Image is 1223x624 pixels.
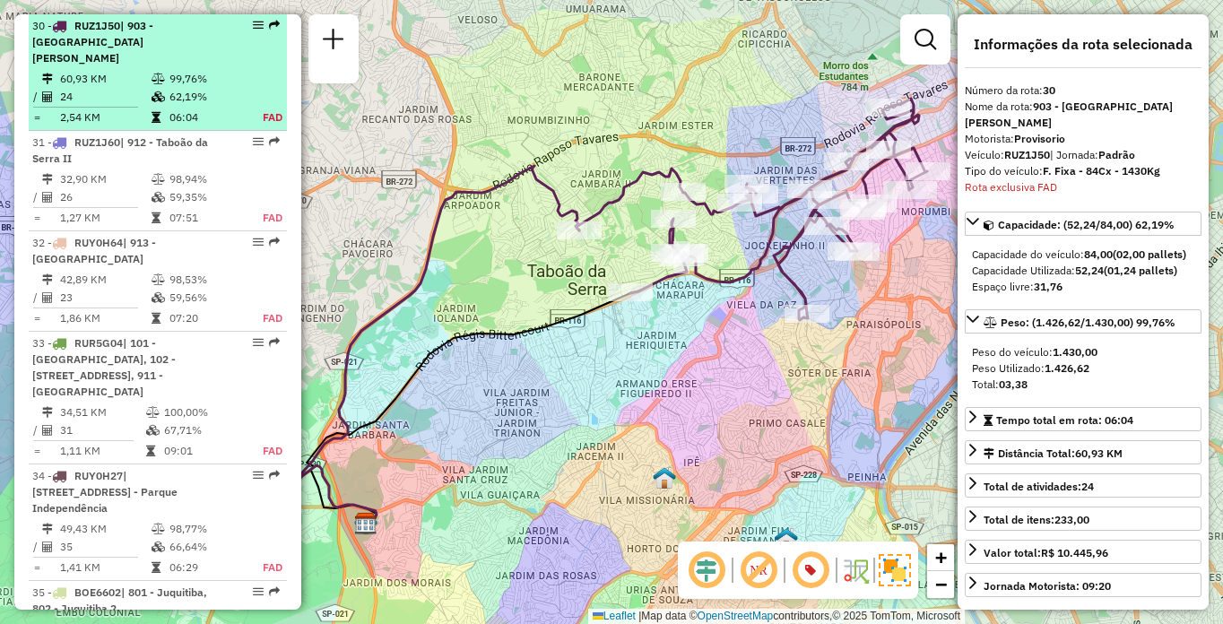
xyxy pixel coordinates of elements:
[253,470,264,481] em: Opções
[59,442,145,460] td: 1,11 KM
[1043,83,1055,97] strong: 30
[169,88,243,106] td: 62,19%
[42,74,53,84] i: Distância Total
[588,609,965,624] div: Map data © contributors,© 2025 TomTom, Microsoft
[59,520,151,538] td: 49,43 KM
[965,212,1201,236] a: Capacidade: (52,24/84,00) 62,19%
[593,610,636,622] a: Leaflet
[42,174,53,185] i: Distância Total
[169,188,243,206] td: 59,35%
[965,440,1201,464] a: Distância Total:60,93 KM
[653,466,676,490] img: DS Teste
[169,209,243,227] td: 07:51
[253,586,264,597] em: Opções
[59,108,151,126] td: 2,54 KM
[59,403,145,421] td: 34,51 KM
[984,512,1089,528] div: Total de itens:
[59,170,151,188] td: 32,90 KM
[972,345,1097,359] span: Peso do veículo:
[32,336,176,398] span: 33 -
[42,274,53,285] i: Distância Total
[32,559,41,576] td: =
[879,554,911,586] img: Exibir/Ocultar setores
[737,549,780,592] span: Exibir NR
[32,309,41,327] td: =
[42,292,53,303] i: Total de Atividades
[163,421,245,439] td: 67,71%
[998,218,1175,231] span: Capacidade: (52,24/84,00) 62,19%
[1054,513,1089,526] strong: 233,00
[984,545,1108,561] div: Valor total:
[152,212,160,223] i: Tempo total em rota
[42,425,53,436] i: Total de Atividades
[972,360,1194,377] div: Peso Utilizado:
[152,524,165,534] i: % de utilização do peso
[163,403,245,421] td: 100,00%
[965,473,1201,498] a: Total de atividades:24
[1014,132,1065,145] strong: Provisorio
[965,606,1201,622] div: Total hectolitro:
[74,19,120,32] span: RUZ1J50
[935,573,947,595] span: −
[152,192,165,203] i: % de utilização da cubagem
[269,470,280,481] em: Rota exportada
[59,271,151,289] td: 42,89 KM
[841,556,870,585] img: Fluxo de ruas
[1053,345,1097,359] strong: 1.430,00
[59,538,151,556] td: 35
[59,88,151,106] td: 24
[965,163,1201,179] div: Tipo do veículo:
[146,425,160,436] i: % de utilização da cubagem
[1075,264,1104,277] strong: 52,24
[32,108,41,126] td: =
[907,22,943,57] a: Exibir filtros
[163,442,245,460] td: 09:01
[169,70,243,88] td: 99,76%
[269,20,280,30] em: Rota exportada
[999,377,1028,391] strong: 03,38
[74,135,120,149] span: RUZ1J60
[42,524,53,534] i: Distância Total
[169,108,243,126] td: 06:04
[42,542,53,552] i: Total de Atividades
[243,108,283,126] td: FAD
[32,188,41,206] td: /
[74,469,123,482] span: RUY0H27
[74,336,123,350] span: RUR5G04
[152,274,165,285] i: % de utilização do peso
[972,263,1194,279] div: Capacidade Utilizada:
[32,469,178,515] span: | [STREET_ADDRESS] - Parque Independência
[1004,148,1050,161] strong: RUZ1J50
[354,512,377,535] img: CDD Embu
[965,179,1201,195] div: Rota exclusiva FAD
[32,19,153,65] span: 30 -
[1034,280,1063,293] strong: 31,76
[169,309,243,327] td: 07:20
[965,82,1201,99] div: Número da rota:
[32,88,41,106] td: /
[965,100,1173,129] strong: 903 - [GEOGRAPHIC_DATA][PERSON_NAME]
[638,610,641,622] span: |
[927,571,954,598] a: Zoom out
[965,36,1201,53] h4: Informações da rota selecionada
[965,573,1201,597] a: Jornada Motorista: 09:20
[984,480,1094,493] span: Total de atividades:
[152,313,160,324] i: Tempo total em rota
[698,610,774,622] a: OpenStreetMap
[169,289,243,307] td: 59,56%
[59,209,151,227] td: 1,27 KM
[32,19,153,65] span: | 903 - [GEOGRAPHIC_DATA][PERSON_NAME]
[152,292,165,303] i: % de utilização da cubagem
[1075,446,1123,460] span: 60,93 KM
[269,237,280,247] em: Rota exportada
[32,421,41,439] td: /
[965,407,1201,431] a: Tempo total em rota: 06:04
[32,209,41,227] td: =
[253,337,264,348] em: Opções
[269,136,280,147] em: Rota exportada
[32,289,41,307] td: /
[59,188,151,206] td: 26
[972,377,1194,393] div: Total:
[74,236,123,249] span: RUY0H64
[1041,607,1084,620] strong: 10,79 hL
